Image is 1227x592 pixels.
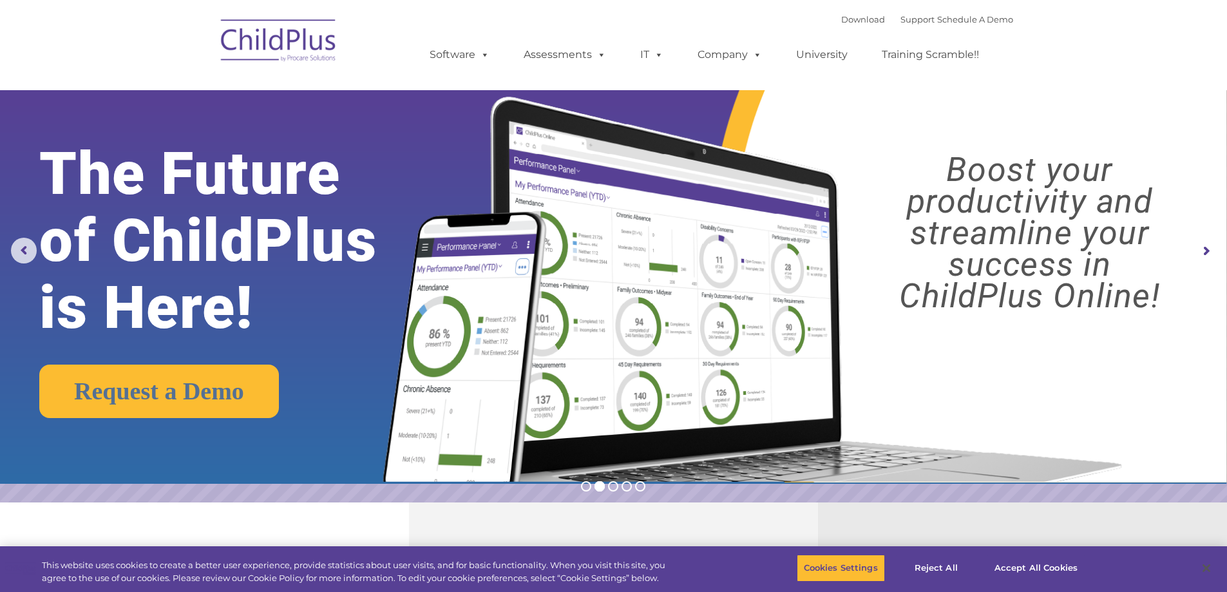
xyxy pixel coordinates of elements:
[214,10,343,75] img: ChildPlus by Procare Solutions
[848,154,1212,312] rs-layer: Boost your productivity and streamline your success in ChildPlus Online!
[869,42,992,68] a: Training Scramble!!
[511,42,619,68] a: Assessments
[179,85,218,95] span: Last name
[841,14,885,24] a: Download
[39,365,279,418] a: Request a Demo
[179,138,234,148] span: Phone number
[841,14,1013,24] font: |
[685,42,775,68] a: Company
[627,42,676,68] a: IT
[937,14,1013,24] a: Schedule A Demo
[797,555,885,582] button: Cookies Settings
[987,555,1085,582] button: Accept All Cookies
[39,140,431,341] rs-layer: The Future of ChildPlus is Here!
[896,555,976,582] button: Reject All
[42,559,675,584] div: This website uses cookies to create a better user experience, provide statistics about user visit...
[783,42,861,68] a: University
[1192,554,1221,582] button: Close
[417,42,502,68] a: Software
[900,14,935,24] a: Support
